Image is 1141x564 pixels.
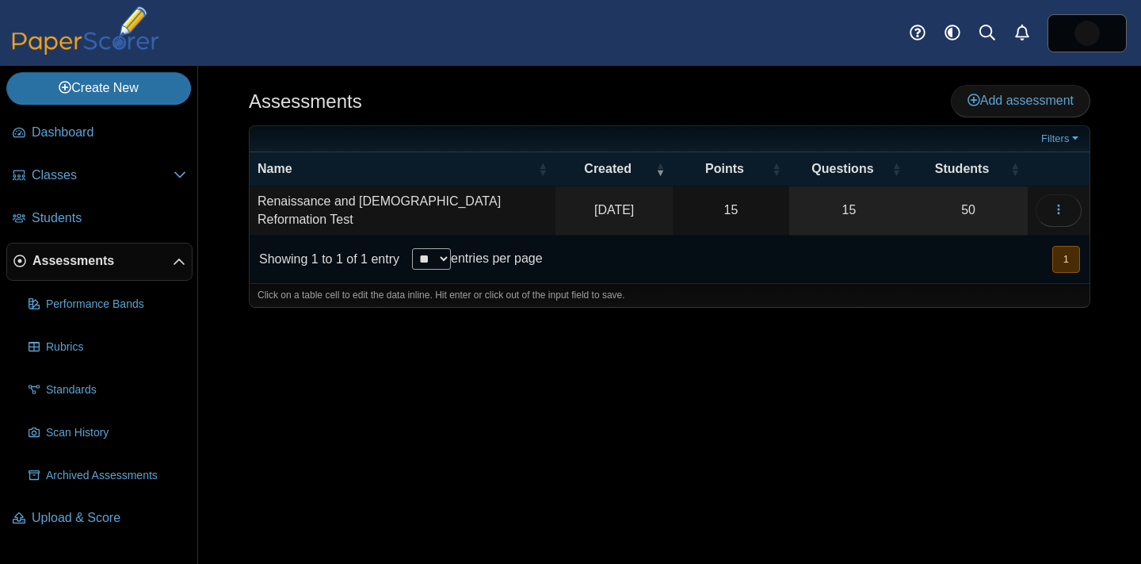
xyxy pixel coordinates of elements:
span: Name : Activate to sort [538,161,548,177]
span: Questions [797,160,888,178]
div: Showing 1 to 1 of 1 entry [250,236,399,283]
span: Standards [46,382,186,398]
a: Archived Assessments [22,457,193,495]
span: Students : Activate to sort [1010,161,1020,177]
a: Filters [1037,131,1086,147]
h1: Assessments [249,88,362,115]
span: Classes [32,167,174,184]
span: Points : Activate to sort [772,161,781,177]
img: PaperScorer [6,6,165,55]
a: Students [6,200,193,238]
img: ps.zHSePt90vk3H6ScY [1074,21,1100,46]
a: 50 [909,186,1028,235]
span: Students [917,160,1007,178]
span: Performance Bands [46,297,186,313]
span: Points [681,160,768,178]
span: Name [258,160,535,178]
span: Students [32,209,186,227]
a: Rubrics [22,328,193,366]
span: Created [563,160,652,178]
nav: pagination [1051,246,1080,272]
span: Rubrics [46,340,186,355]
span: Upload & Score [32,509,186,527]
a: Add assessment [951,85,1090,117]
span: Assessments [32,252,173,270]
a: Assessments [6,243,193,281]
a: Create New [6,72,191,104]
td: Renaissance and [DEMOGRAPHIC_DATA] Reformation Test [250,186,555,236]
td: 15 [673,186,788,236]
span: Alex Ciopyk [1074,21,1100,46]
a: PaperScorer [6,44,165,57]
a: Scan History [22,414,193,452]
span: Questions : Activate to sort [891,161,901,177]
a: Standards [22,371,193,409]
button: 1 [1052,246,1080,272]
a: Performance Bands [22,286,193,324]
a: Alerts [1005,16,1040,51]
time: Sep 29, 2025 at 8:02 AM [594,203,634,217]
div: Click on a table cell to edit the data inline. Hit enter or click out of the input field to save. [250,283,1089,307]
span: Created : Activate to remove sorting [655,161,665,177]
span: Dashboard [32,124,186,141]
span: Archived Assessments [46,468,186,484]
span: Scan History [46,425,186,441]
a: ps.zHSePt90vk3H6ScY [1048,14,1127,52]
label: entries per page [451,251,543,265]
a: Classes [6,157,193,195]
span: Add assessment [967,94,1074,107]
a: 15 [789,186,909,235]
a: Upload & Score [6,500,193,538]
a: Dashboard [6,114,193,152]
